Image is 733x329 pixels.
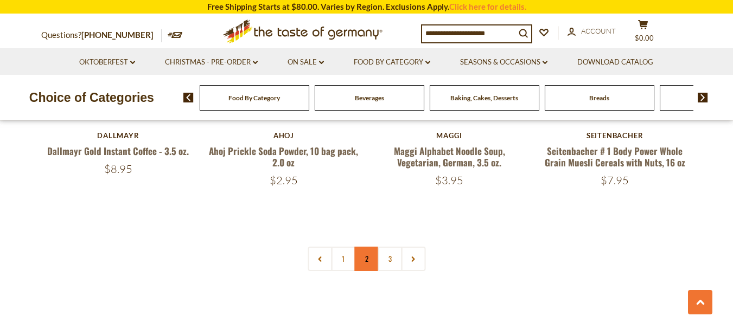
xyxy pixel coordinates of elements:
div: Seitenbacher [538,131,692,140]
a: 2 [354,247,379,271]
span: Account [581,27,616,35]
a: 3 [378,247,402,271]
span: $0.00 [635,34,654,42]
div: Maggi [372,131,527,140]
a: Breads [589,94,609,102]
button: $0.00 [627,20,660,47]
a: Click here for details. [449,2,526,11]
span: $3.95 [435,173,463,187]
a: 1 [331,247,355,271]
img: next arrow [698,93,708,102]
a: Christmas - PRE-ORDER [165,56,258,68]
a: Maggi Alphabet Noodle Soup, Vegetarian, German, 3.5 oz. [394,144,505,169]
p: Questions? [41,28,162,42]
span: $8.95 [104,162,132,176]
div: Dallmayr [41,131,196,140]
span: $7.95 [601,173,629,187]
a: Food By Category [228,94,280,102]
a: Food By Category [354,56,430,68]
a: [PHONE_NUMBER] [81,30,154,40]
span: $2.95 [270,173,298,187]
a: Oktoberfest [79,56,135,68]
a: Beverages [355,94,384,102]
a: Baking, Cakes, Desserts [450,94,518,102]
a: Ahoj Prickle Soda Powder, 10 bag pack, 2.0 oz [209,144,358,169]
a: Seitenbacher # 1 Body Power Whole Grain Muesli Cereals with Nuts, 16 oz [545,144,685,169]
a: Account [568,25,616,37]
a: Dallmayr Gold Instant Coffee - 3.5 oz. [47,144,189,158]
img: previous arrow [183,93,194,102]
a: On Sale [288,56,324,68]
a: Download Catalog [577,56,653,68]
a: Seasons & Occasions [460,56,547,68]
div: Ahoj [207,131,361,140]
